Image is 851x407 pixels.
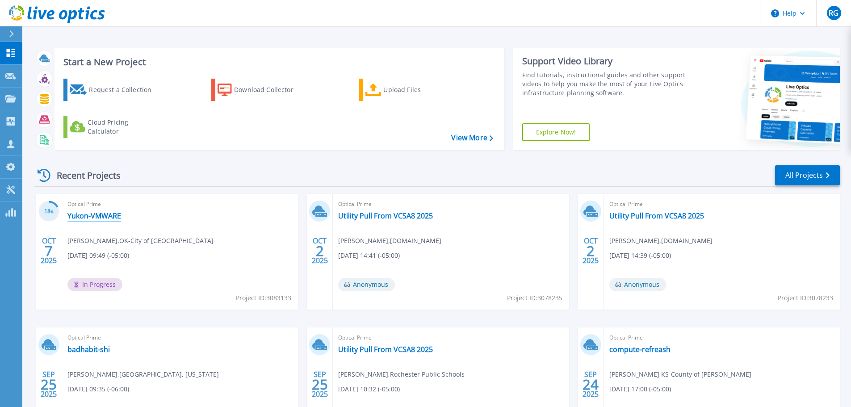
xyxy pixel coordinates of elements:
[234,81,306,99] div: Download Collector
[67,236,214,246] span: [PERSON_NAME] , OK-City of [GEOGRAPHIC_DATA]
[609,199,834,209] span: Optical Prime
[67,384,129,394] span: [DATE] 09:35 (-06:00)
[41,381,57,388] span: 25
[451,134,493,142] a: View More
[67,251,129,260] span: [DATE] 09:49 (-05:00)
[522,123,590,141] a: Explore Now!
[582,235,599,267] div: OCT 2025
[609,251,671,260] span: [DATE] 14:39 (-05:00)
[40,368,57,401] div: SEP 2025
[50,209,54,214] span: %
[338,345,433,354] a: Utility Pull From VCSA8 2025
[583,381,599,388] span: 24
[338,236,441,246] span: [PERSON_NAME] , [DOMAIN_NAME]
[211,79,311,101] a: Download Collector
[67,369,219,379] span: [PERSON_NAME] , [GEOGRAPHIC_DATA], [US_STATE]
[63,79,163,101] a: Request a Collection
[311,235,328,267] div: OCT 2025
[88,118,159,136] div: Cloud Pricing Calculator
[359,79,459,101] a: Upload Files
[609,211,704,220] a: Utility Pull From VCSA8 2025
[67,211,121,220] a: Yukon-VMWARE
[338,278,395,291] span: Anonymous
[338,251,400,260] span: [DATE] 14:41 (-05:00)
[67,345,110,354] a: badhabit-shi
[338,199,563,209] span: Optical Prime
[609,369,751,379] span: [PERSON_NAME] , KS-County of [PERSON_NAME]
[338,211,433,220] a: Utility Pull From VCSA8 2025
[316,247,324,255] span: 2
[383,81,455,99] div: Upload Files
[338,369,465,379] span: [PERSON_NAME] , Rochester Public Schools
[609,278,666,291] span: Anonymous
[522,71,689,97] div: Find tutorials, instructional guides and other support videos to help you make the most of your L...
[67,199,293,209] span: Optical Prime
[312,381,328,388] span: 25
[582,368,599,401] div: SEP 2025
[522,55,689,67] div: Support Video Library
[67,333,293,343] span: Optical Prime
[236,293,291,303] span: Project ID: 3083133
[338,333,563,343] span: Optical Prime
[34,164,133,186] div: Recent Projects
[829,9,838,17] span: RG
[609,384,671,394] span: [DATE] 17:00 (-05:00)
[67,278,122,291] span: In Progress
[311,368,328,401] div: SEP 2025
[587,247,595,255] span: 2
[507,293,562,303] span: Project ID: 3078235
[45,247,53,255] span: 7
[38,206,59,217] h3: 18
[338,384,400,394] span: [DATE] 10:32 (-05:00)
[609,236,713,246] span: [PERSON_NAME] , [DOMAIN_NAME]
[609,333,834,343] span: Optical Prime
[40,235,57,267] div: OCT 2025
[63,57,493,67] h3: Start a New Project
[609,345,671,354] a: compute-refreash
[775,165,840,185] a: All Projects
[89,81,160,99] div: Request a Collection
[778,293,833,303] span: Project ID: 3078233
[63,116,163,138] a: Cloud Pricing Calculator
